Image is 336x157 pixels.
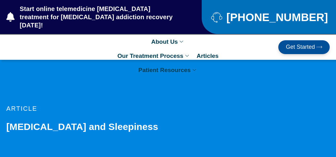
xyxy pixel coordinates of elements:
[6,105,171,112] p: article
[148,35,188,49] a: About Us
[278,40,330,54] a: Get Started
[18,5,177,29] span: Start online telemedicine [MEDICAL_DATA] treatment for [MEDICAL_DATA] addiction recovery [DATE]!
[286,44,315,50] span: Get Started
[135,63,201,77] a: Patient Resources
[6,121,171,132] h1: [MEDICAL_DATA] and Sleepiness
[114,49,194,63] a: Our Treatment Process
[6,5,177,29] a: Start online telemedicine [MEDICAL_DATA] treatment for [MEDICAL_DATA] addiction recovery [DATE]!
[225,13,328,21] span: [PHONE_NUMBER]
[211,12,320,23] a: [PHONE_NUMBER]
[194,49,222,63] a: Articles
